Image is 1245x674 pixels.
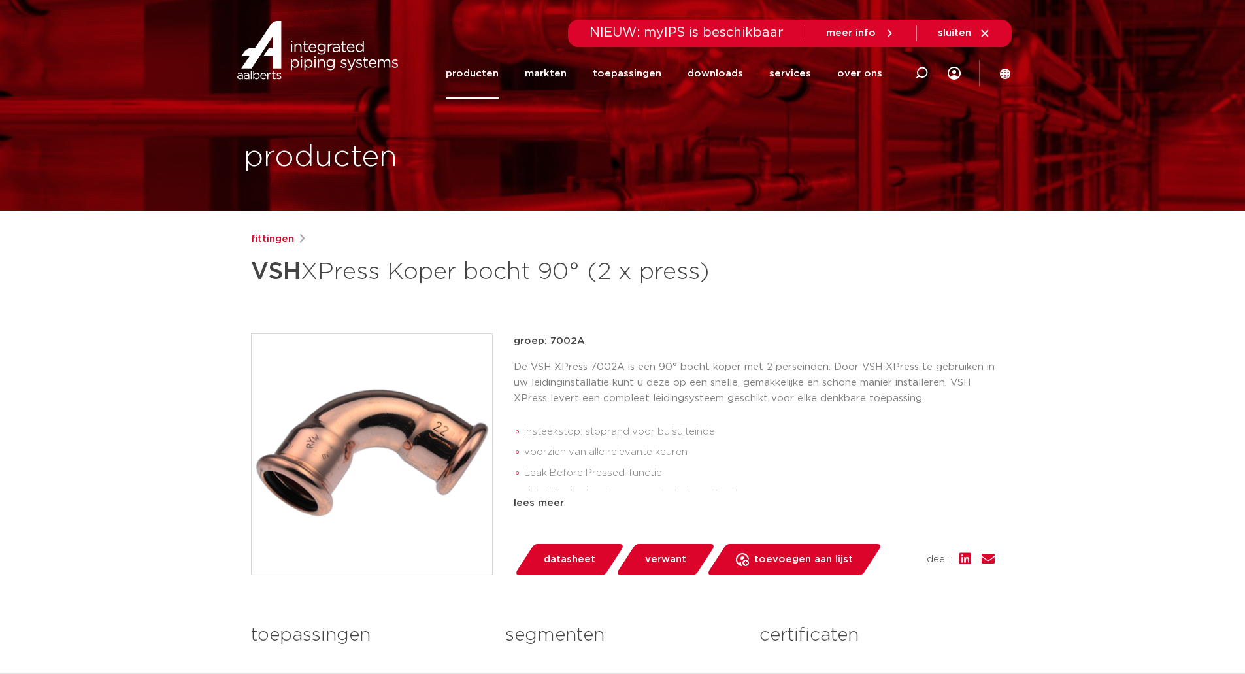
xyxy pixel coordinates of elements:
span: deel: [927,552,949,567]
p: groep: 7002A [514,333,995,349]
h3: segmenten [505,622,740,649]
a: fittingen [251,231,294,247]
li: voorzien van alle relevante keuren [524,442,995,463]
a: sluiten [938,27,991,39]
a: downloads [688,48,743,99]
span: datasheet [544,549,595,570]
a: over ons [837,48,882,99]
span: verwant [645,549,686,570]
a: verwant [615,544,716,575]
strong: VSH [251,260,301,284]
a: services [769,48,811,99]
h1: producten [244,137,397,178]
h3: certificaten [759,622,994,649]
div: lees meer [514,496,995,511]
nav: Menu [446,48,882,99]
span: toevoegen aan lijst [754,549,853,570]
span: meer info [826,28,876,38]
span: NIEUW: myIPS is beschikbaar [589,26,784,39]
li: insteekstop: stoprand voor buisuiteinde [524,422,995,443]
a: markten [525,48,567,99]
p: De VSH XPress 7002A is een 90° bocht koper met 2 perseinden. Door VSH XPress te gebruiken in uw l... [514,360,995,407]
h1: XPress Koper bocht 90° (2 x press) [251,252,742,292]
li: duidelijke herkenning van materiaal en afmeting [524,484,995,505]
a: toepassingen [593,48,661,99]
a: datasheet [514,544,625,575]
a: producten [446,48,499,99]
span: sluiten [938,28,971,38]
li: Leak Before Pressed-functie [524,463,995,484]
img: Product Image for VSH XPress Koper bocht 90° (2 x press) [252,334,492,575]
h3: toepassingen [251,622,486,649]
div: my IPS [948,59,961,88]
a: meer info [826,27,895,39]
